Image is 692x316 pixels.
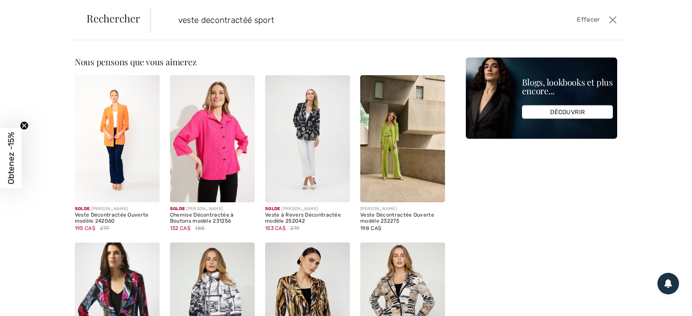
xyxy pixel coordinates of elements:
div: [PERSON_NAME] [360,206,445,212]
div: [PERSON_NAME] [75,206,160,212]
span: Rechercher [86,13,140,23]
span: Solde [75,206,90,211]
input: TAPER POUR RECHERCHER [172,7,498,33]
div: Veste à Revers Décontractée modèle 252042 [265,212,350,224]
span: Obtenez -15% [6,132,16,184]
span: 188 [195,224,205,232]
span: 195 CA$ [75,225,95,231]
div: Blogs, lookbooks et plus encore... [522,78,613,95]
button: Close teaser [20,121,29,130]
img: Chemise Décontractée à Boutons modèle 231256. Dazzle pink [170,75,255,202]
div: Chemise Décontractée à Boutons modèle 231256 [170,212,255,224]
img: Veste Décontractée Ouverte modèle 232275. Greenery [360,75,445,202]
img: Veste Décontractée Ouverte modèle 242060. Vanilla 30 [75,75,160,202]
span: Effacer [577,15,599,25]
div: Veste Décontractée Ouverte modèle 232275 [360,212,445,224]
span: 153 CA$ [265,225,285,231]
span: 132 CA$ [170,225,190,231]
div: Veste Décontractée Ouverte modèle 242060 [75,212,160,224]
span: 279 [100,224,109,232]
button: Ferme [607,13,619,27]
div: [PERSON_NAME] [265,206,350,212]
div: [PERSON_NAME] [170,206,255,212]
span: 198 CA$ [360,225,381,231]
img: Blogs, lookbooks et plus encore... [466,57,617,139]
span: 279 [290,224,299,232]
span: Solde [265,206,280,211]
div: DÉCOUVRIR [522,105,613,119]
span: Nous pensons que vous aimerez [75,56,197,67]
span: Aide [19,6,37,14]
span: Solde [170,206,185,211]
img: Veste à Revers Décontractée modèle 252042. Black/Vanilla [265,75,350,202]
